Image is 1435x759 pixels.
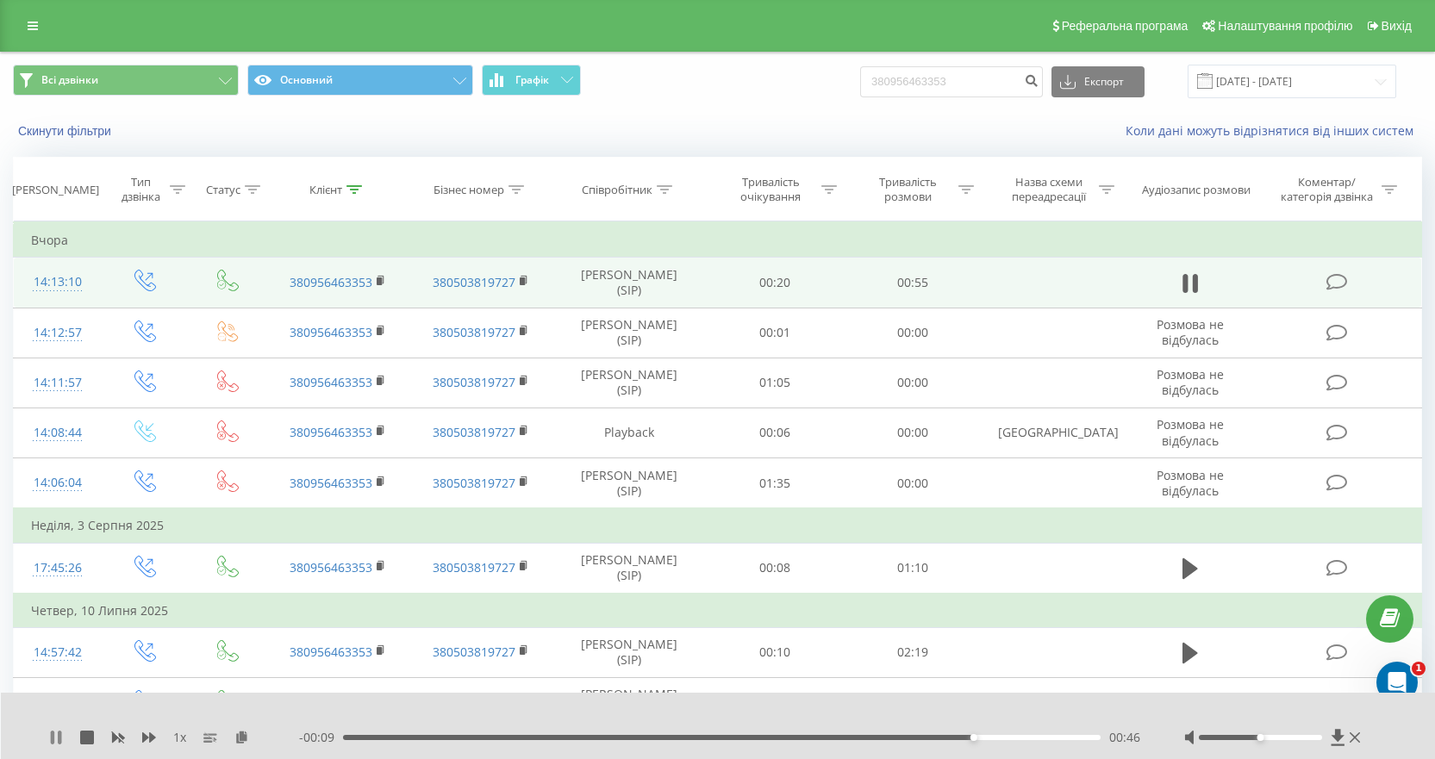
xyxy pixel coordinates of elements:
[206,183,240,197] div: Статус
[706,308,844,358] td: 00:01
[970,734,977,741] div: Accessibility label
[844,678,982,729] td: 05:13
[290,475,372,491] a: 380956463353
[290,324,372,340] a: 380956463353
[706,458,844,509] td: 01:35
[12,183,99,197] div: [PERSON_NAME]
[299,729,343,746] span: - 00:09
[552,308,707,358] td: [PERSON_NAME] (SIP)
[706,543,844,594] td: 00:08
[1157,467,1224,499] span: Розмова не відбулась
[14,508,1422,543] td: Неділя, 3 Серпня 2025
[844,358,982,407] td: 00:00
[860,66,1043,97] input: Пошук за номером
[290,644,372,660] a: 380956463353
[1062,19,1189,33] span: Реферальна програма
[31,265,84,299] div: 14:13:10
[116,175,165,204] div: Тип дзвінка
[1157,416,1224,448] span: Розмова не відбулась
[1218,19,1352,33] span: Налаштування профілю
[433,274,515,290] a: 380503819727
[31,316,84,350] div: 14:12:57
[1142,183,1251,197] div: Аудіозапис розмови
[31,416,84,450] div: 14:08:44
[1051,66,1145,97] button: Експорт
[41,73,98,87] span: Всі дзвінки
[552,258,707,308] td: [PERSON_NAME] (SIP)
[706,407,844,457] td: 00:06
[552,678,707,729] td: [PERSON_NAME] (SIP)
[309,183,342,197] div: Клієнт
[1157,366,1224,398] span: Розмова не відбулась
[290,374,372,390] a: 380956463353
[290,274,372,290] a: 380956463353
[844,458,982,509] td: 00:00
[582,183,652,197] div: Співробітник
[31,466,84,500] div: 14:06:04
[433,424,515,440] a: 380503819727
[31,366,84,400] div: 14:11:57
[1157,316,1224,348] span: Розмова не відбулась
[433,644,515,660] a: 380503819727
[31,686,84,719] div: 14:43:07
[844,627,982,677] td: 02:19
[552,627,707,677] td: [PERSON_NAME] (SIP)
[552,458,707,509] td: [PERSON_NAME] (SIP)
[844,308,982,358] td: 00:00
[433,324,515,340] a: 380503819727
[290,559,372,575] a: 380956463353
[482,65,581,96] button: Графік
[862,175,954,204] div: Тривалість розмови
[1276,175,1377,204] div: Коментар/категорія дзвінка
[433,475,515,491] a: 380503819727
[14,223,1422,258] td: Вчора
[844,543,982,594] td: 01:10
[31,551,84,585] div: 17:45:26
[247,65,473,96] button: Основний
[1412,662,1426,675] span: 1
[706,678,844,729] td: 01:08
[552,358,707,407] td: [PERSON_NAME] (SIP)
[31,636,84,669] div: 14:57:42
[1002,175,1095,204] div: Назва схеми переадресації
[1109,729,1140,746] span: 00:46
[1382,19,1412,33] span: Вихід
[552,407,707,457] td: Playback
[434,183,504,197] div: Бізнес номер
[14,594,1422,628] td: Четвер, 10 Липня 2025
[433,374,515,390] a: 380503819727
[290,424,372,440] a: 380956463353
[706,627,844,677] td: 00:10
[844,258,982,308] td: 00:55
[552,543,707,594] td: [PERSON_NAME] (SIP)
[515,74,549,86] span: Графік
[13,123,120,139] button: Скинути фільтри
[13,65,239,96] button: Всі дзвінки
[1126,122,1422,139] a: Коли дані можуть відрізнятися вiд інших систем
[1257,734,1263,741] div: Accessibility label
[706,358,844,407] td: 01:05
[706,258,844,308] td: 00:20
[433,559,515,575] a: 380503819727
[173,729,186,746] span: 1 x
[1376,662,1418,703] iframe: Intercom live chat
[981,407,1124,457] td: [GEOGRAPHIC_DATA]
[725,175,817,204] div: Тривалість очікування
[844,407,982,457] td: 00:00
